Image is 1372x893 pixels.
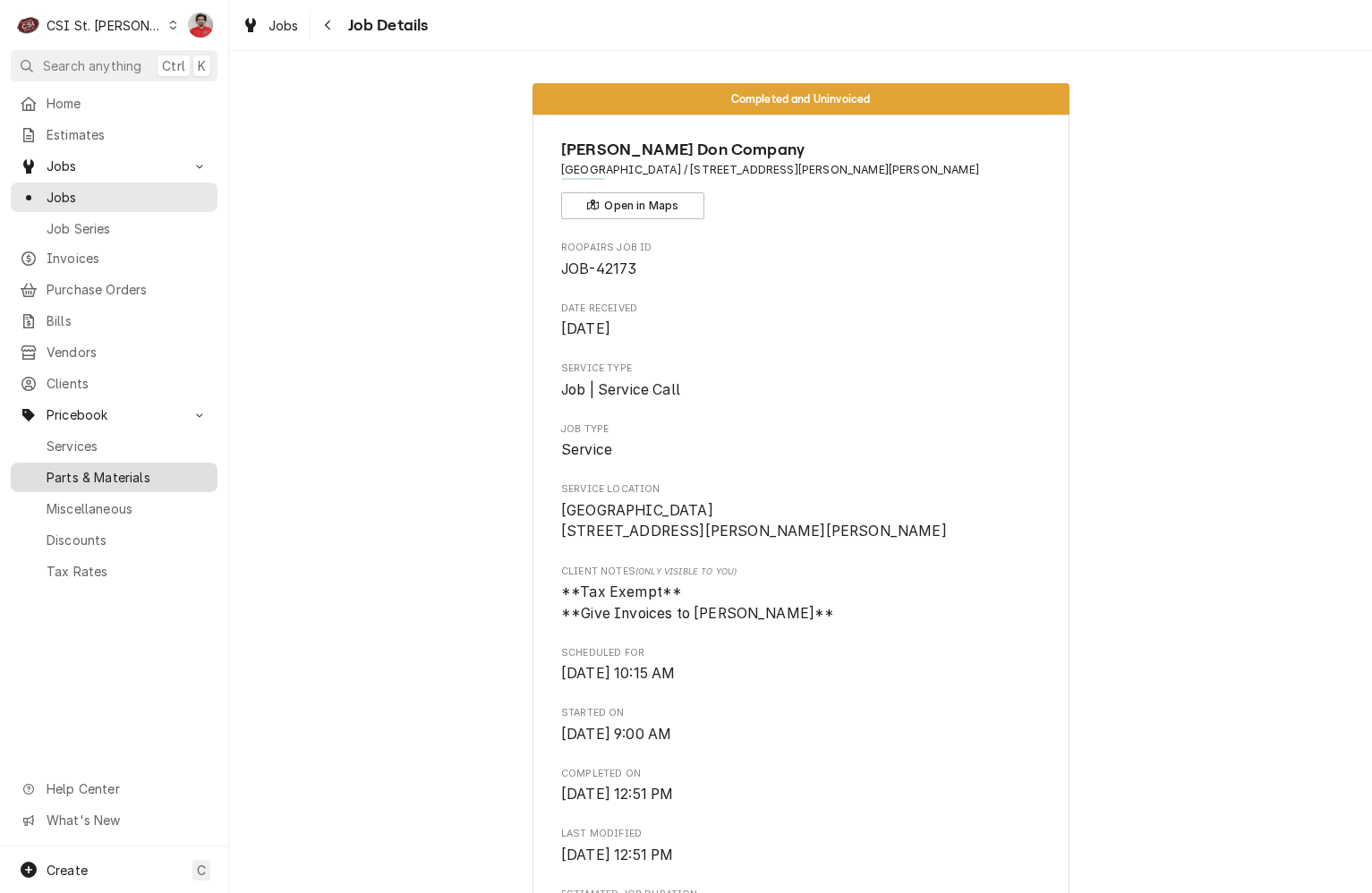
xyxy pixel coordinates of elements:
[561,706,1040,720] span: Started On
[561,827,1040,841] span: Last Modified
[11,431,217,461] a: Services
[11,306,217,336] a: Bills
[561,241,1040,255] span: Roopairs Job ID
[561,441,612,458] span: Service
[343,13,429,38] span: Job Details
[561,583,834,622] span: **Tax Exempt** **Give Invoices to [PERSON_NAME]**
[561,767,1040,805] div: Completed On
[561,260,636,277] span: JOB-42173
[561,786,673,803] span: [DATE] 12:51 PM
[561,827,1040,865] div: Last Modified
[561,138,1040,219] div: Client Information
[561,846,673,863] span: [DATE] 12:51 PM
[561,767,1040,781] span: Completed On
[47,405,182,424] span: Pricebook
[16,13,41,38] div: CSI St. Louis's Avatar
[47,562,209,581] span: Tax Rates
[561,845,1040,866] span: Last Modified
[561,565,1040,579] span: Client Notes
[47,16,163,35] div: CSI St. [PERSON_NAME]
[561,320,610,337] span: [DATE]
[731,93,871,105] span: Completed and Uninvoiced
[561,361,1040,400] div: Service Type
[47,811,207,829] span: What's New
[47,125,209,144] span: Estimates
[47,437,209,455] span: Services
[47,157,182,175] span: Jobs
[198,56,206,75] span: K
[561,726,671,743] span: [DATE] 9:00 AM
[561,439,1040,461] span: Job Type
[11,120,217,149] a: Estimates
[11,243,217,273] a: Invoices
[268,16,299,35] span: Jobs
[47,280,209,299] span: Purchase Orders
[11,774,217,804] a: Go to Help Center
[11,183,217,212] a: Jobs
[561,302,1040,316] span: Date Received
[234,11,306,40] a: Jobs
[533,83,1069,115] div: Status
[561,162,1040,178] span: Address
[47,863,88,878] span: Create
[16,13,41,38] div: C
[43,56,141,75] span: Search anything
[47,188,209,207] span: Jobs
[561,422,1040,461] div: Job Type
[561,482,1040,497] span: Service Location
[11,400,217,429] a: Go to Pricebook
[561,706,1040,744] div: Started On
[561,582,1040,624] span: [object Object]
[11,151,217,181] a: Go to Jobs
[314,11,343,39] button: Navigate back
[47,219,209,238] span: Job Series
[47,779,207,798] span: Help Center
[561,138,1040,162] span: Name
[11,89,217,118] a: Home
[561,500,1040,542] span: Service Location
[162,56,185,75] span: Ctrl
[47,374,209,393] span: Clients
[561,192,704,219] button: Open in Maps
[561,565,1040,625] div: [object Object]
[11,369,217,398] a: Clients
[561,381,680,398] span: Job | Service Call
[561,482,1040,542] div: Service Location
[11,525,217,555] a: Discounts
[561,241,1040,279] div: Roopairs Job ID
[197,861,206,880] span: C
[561,502,947,540] span: [GEOGRAPHIC_DATA] [STREET_ADDRESS][PERSON_NAME][PERSON_NAME]
[47,531,209,549] span: Discounts
[561,379,1040,401] span: Service Type
[561,259,1040,280] span: Roopairs Job ID
[11,337,217,367] a: Vendors
[561,422,1040,437] span: Job Type
[561,302,1040,340] div: Date Received
[47,468,209,487] span: Parts & Materials
[188,13,213,38] div: NF
[47,249,209,268] span: Invoices
[11,463,217,492] a: Parts & Materials
[561,724,1040,745] span: Started On
[47,311,209,330] span: Bills
[47,499,209,518] span: Miscellaneous
[188,13,213,38] div: Nicholas Faubert's Avatar
[561,665,675,682] span: [DATE] 10:15 AM
[11,494,217,523] a: Miscellaneous
[47,94,209,113] span: Home
[561,663,1040,685] span: Scheduled For
[561,784,1040,805] span: Completed On
[561,646,1040,685] div: Scheduled For
[561,361,1040,376] span: Service Type
[635,566,737,576] span: (Only Visible to You)
[561,319,1040,340] span: Date Received
[11,805,217,835] a: Go to What's New
[11,275,217,304] a: Purchase Orders
[11,50,217,81] button: Search anythingCtrlK
[11,557,217,586] a: Tax Rates
[11,214,217,243] a: Job Series
[47,343,209,361] span: Vendors
[561,646,1040,660] span: Scheduled For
